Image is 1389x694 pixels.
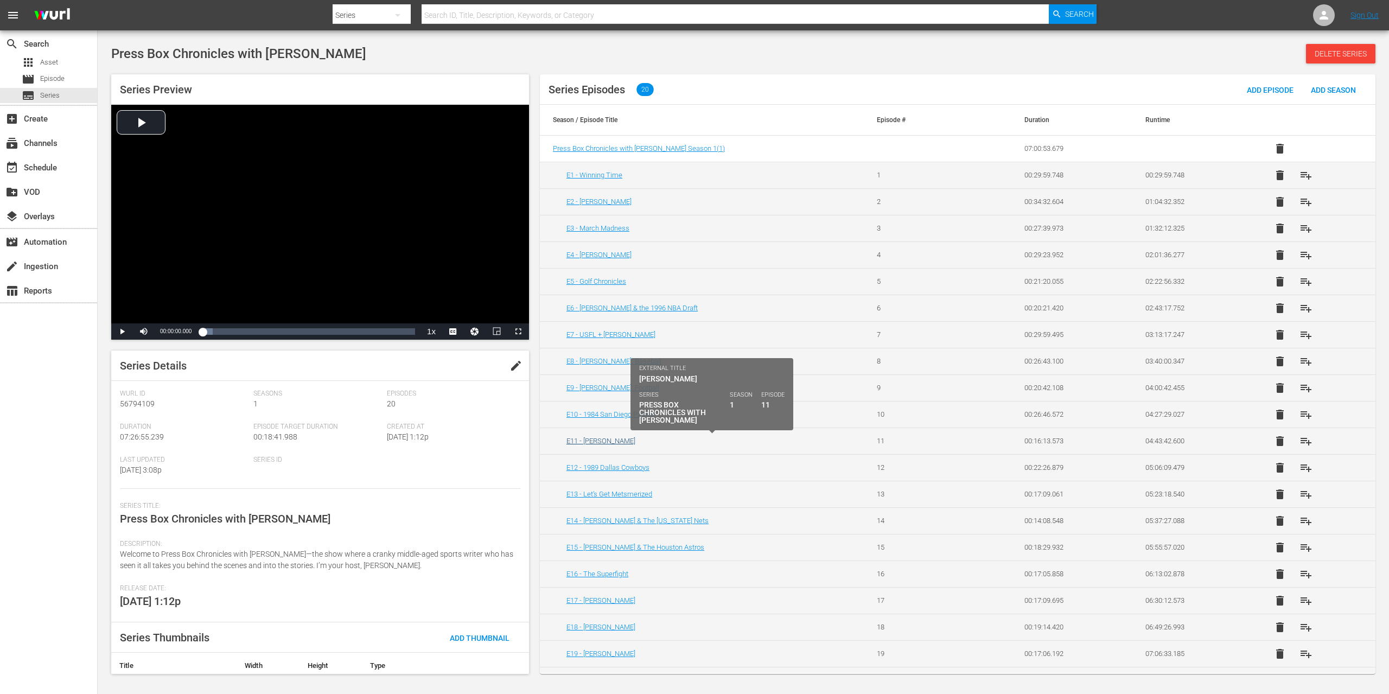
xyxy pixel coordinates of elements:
[120,502,515,511] span: Series Title:
[1132,374,1254,401] td: 04:00:42.455
[566,224,629,232] a: E3 - March Madness
[507,323,529,340] button: Fullscreen
[441,634,518,642] span: Add Thumbnail
[1011,268,1133,295] td: 00:21:20.055
[1293,561,1319,587] button: playlist_add
[1011,295,1133,321] td: 00:20:21.420
[120,540,515,549] span: Description:
[566,410,655,418] a: E10 - 1984 San Diego Padres
[300,653,362,679] th: Height
[253,390,381,398] span: Seasons
[1132,268,1254,295] td: 02:22:56.332
[1132,241,1254,268] td: 02:01:36.277
[1293,455,1319,481] button: playlist_add
[1273,328,1286,341] span: delete
[1293,322,1319,348] button: playlist_add
[1273,222,1286,235] span: delete
[111,105,529,340] div: Video Player
[120,595,181,608] span: [DATE] 1:12p
[566,251,632,259] a: E4 - [PERSON_NAME]
[1132,507,1254,534] td: 05:37:27.088
[1238,86,1302,94] span: Add Episode
[566,596,635,604] a: E17 - [PERSON_NAME]
[1293,534,1319,561] button: playlist_add
[1293,641,1319,667] button: playlist_add
[5,37,18,50] span: Search
[1238,80,1302,99] button: Add Episode
[22,73,35,86] span: Episode
[566,198,632,206] a: E2 - [PERSON_NAME]
[1267,348,1293,374] button: delete
[636,83,654,96] span: 20
[387,423,515,431] span: Created At
[1132,348,1254,374] td: 03:40:00.347
[1293,402,1319,428] button: playlist_add
[1267,402,1293,428] button: delete
[1267,614,1293,640] button: delete
[864,321,985,348] td: 7
[864,268,985,295] td: 5
[1011,105,1133,135] th: Duration
[1267,641,1293,667] button: delete
[1299,568,1312,581] span: playlist_add
[5,112,18,125] span: Create
[1011,640,1133,667] td: 00:17:06.192
[553,144,725,152] a: Press Box Chronicles with [PERSON_NAME] Season 1(1)
[1293,348,1319,374] button: playlist_add
[1299,514,1312,527] span: playlist_add
[40,73,65,84] span: Episode
[864,105,985,135] th: Episode #
[1306,44,1375,63] button: Delete Series
[133,323,155,340] button: Mute
[1267,428,1293,454] button: delete
[864,534,985,561] td: 15
[566,517,709,525] a: E14 - [PERSON_NAME] & The [US_STATE] Nets
[864,561,985,587] td: 16
[864,614,985,640] td: 18
[22,89,35,102] span: Series
[1299,488,1312,501] span: playlist_add
[1273,568,1286,581] span: delete
[864,454,985,481] td: 12
[1299,195,1312,208] span: playlist_add
[1132,640,1254,667] td: 07:06:33.185
[253,399,258,408] span: 1
[1132,188,1254,215] td: 01:04:32.352
[566,650,635,658] a: E19 - [PERSON_NAME]
[1299,328,1312,341] span: playlist_add
[120,359,187,372] span: Series Details
[1011,561,1133,587] td: 00:17:05.858
[1293,588,1319,614] button: playlist_add
[1293,189,1319,215] button: playlist_add
[566,384,659,392] a: E9 - [PERSON_NAME]: Football
[1267,189,1293,215] button: delete
[864,667,985,693] td: 20
[1299,355,1312,368] span: playlist_add
[1267,667,1293,693] button: delete
[864,640,985,667] td: 19
[1273,355,1286,368] span: delete
[1273,647,1286,660] span: delete
[1299,249,1312,262] span: playlist_add
[253,432,297,441] span: 00:18:41.988
[1132,534,1254,561] td: 05:55:57.020
[566,304,698,312] a: E6 - [PERSON_NAME] & the 1996 NBA Draft
[111,323,133,340] button: Play
[1273,142,1286,155] span: delete
[549,83,625,96] span: Series Episodes
[1299,302,1312,315] span: playlist_add
[111,46,366,61] span: Press Box Chronicles with [PERSON_NAME]
[864,507,985,534] td: 14
[1132,587,1254,614] td: 06:30:12.573
[566,357,661,365] a: E8 - [PERSON_NAME]: Baseball
[566,490,652,498] a: E13 - Let’s Get Metsmerized
[1306,49,1375,58] span: Delete Series
[1267,162,1293,188] button: delete
[1267,215,1293,241] button: delete
[442,323,464,340] button: Captions
[1132,162,1254,188] td: 00:29:59.748
[1293,508,1319,534] button: playlist_add
[864,215,985,241] td: 3
[420,323,442,340] button: Playback Rate
[566,330,655,339] a: E7 - USFL + [PERSON_NAME]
